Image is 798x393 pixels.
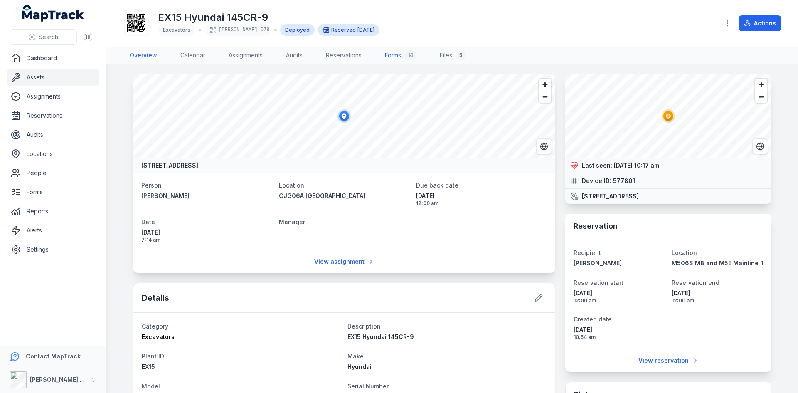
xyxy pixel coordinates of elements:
span: Model [142,383,160,390]
span: [DATE] [574,326,665,334]
span: Due back date [416,182,458,189]
span: 10:54 am [574,334,665,341]
span: Category [142,323,168,330]
strong: Device ID: [582,177,611,185]
time: 9/11/2025, 10:17:29 AM [614,162,659,169]
a: Audits [279,47,309,64]
a: Assets [7,69,99,86]
a: Overview [123,47,164,64]
span: Manager [279,218,305,225]
div: Reserved [318,24,379,36]
canvas: Map [565,74,771,158]
time: 9/1/2025, 7:14:01 AM [141,228,272,243]
span: Person [141,182,162,189]
a: Audits [7,126,99,143]
time: 9/28/2025, 12:00:00 AM [357,27,374,33]
a: Forms [7,184,99,200]
span: Search [39,33,58,41]
button: Zoom out [755,91,767,103]
a: View reservation [633,353,704,368]
span: Location [672,249,697,256]
a: Locations [7,146,99,162]
strong: Last seen: [582,161,612,170]
button: Zoom in [539,79,551,91]
div: 14 [404,50,416,60]
button: Actions [739,15,781,31]
time: 9/2/2025, 12:00:00 AM [416,192,547,207]
span: Reservation end [672,279,719,286]
span: Created date [574,316,612,323]
button: Switch to Satellite View [752,138,768,154]
a: Dashboard [7,50,99,67]
span: EX15 [142,363,155,370]
a: Calendar [174,47,212,64]
span: Description [347,323,381,330]
span: [DATE] [574,289,665,297]
strong: Contact MapTrack [26,353,81,360]
span: [DATE] [672,289,763,297]
a: Forms14 [378,47,423,64]
time: 8/26/2025, 10:54:05 AM [574,326,665,341]
div: [PERSON_NAME]-078 [204,24,271,36]
button: Search [10,29,77,45]
span: EX15 Hyundai 145CR-9 [347,333,414,340]
strong: [PERSON_NAME] Group [30,376,98,383]
a: MapTrack [22,5,84,22]
span: Plant ID [142,353,164,360]
a: Settings [7,241,99,258]
h2: Details [142,292,169,304]
span: Location [279,182,304,189]
span: Date [141,218,155,225]
span: 7:14 am [141,237,272,243]
a: People [7,165,99,181]
span: Reservation start [574,279,623,286]
span: [DATE] [416,192,547,200]
span: 12:00 am [672,297,763,304]
span: 12:00 am [416,200,547,207]
a: Assignments [7,88,99,105]
time: 9/28/2025, 12:00:00 AM [574,289,665,304]
span: Recipient [574,249,601,256]
a: View assignment [309,254,380,269]
strong: [STREET_ADDRESS] [141,161,198,170]
span: [DATE] [357,27,374,33]
span: Hyundai [347,363,372,370]
h1: EX15 Hyundai 145CR-9 [158,11,379,24]
button: Switch to Satellite View [536,138,552,154]
a: [PERSON_NAME] [141,192,272,200]
canvas: Map [133,74,555,158]
time: 10/1/2025, 12:00:00 AM [672,289,763,304]
div: 5 [456,50,465,60]
a: [PERSON_NAME] [574,259,665,267]
span: Serial Number [347,383,389,390]
a: Files5 [433,47,472,64]
div: Deployed [280,24,315,36]
span: Make [347,353,364,360]
span: [DATE] 10:17 am [614,162,659,169]
span: CJG06A [GEOGRAPHIC_DATA] [279,192,365,199]
strong: [STREET_ADDRESS] [582,192,639,200]
a: Assignments [222,47,269,64]
span: [DATE] [141,228,272,237]
span: Excavators [163,27,190,33]
strong: 577801 [613,177,635,185]
a: Reservations [319,47,368,64]
a: Alerts [7,222,99,239]
a: M506S M8 and M5E Mainline Tunnels [672,259,763,267]
a: Reservations [7,107,99,124]
span: M506S M8 and M5E Mainline Tunnels [672,260,784,267]
a: Reports [7,203,99,220]
span: Excavators [142,333,175,340]
button: Zoom in [755,79,767,91]
a: CJG06A [GEOGRAPHIC_DATA] [279,192,410,200]
h3: Reservation [574,220,618,232]
span: 12:00 am [574,297,665,304]
button: Zoom out [539,91,551,103]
